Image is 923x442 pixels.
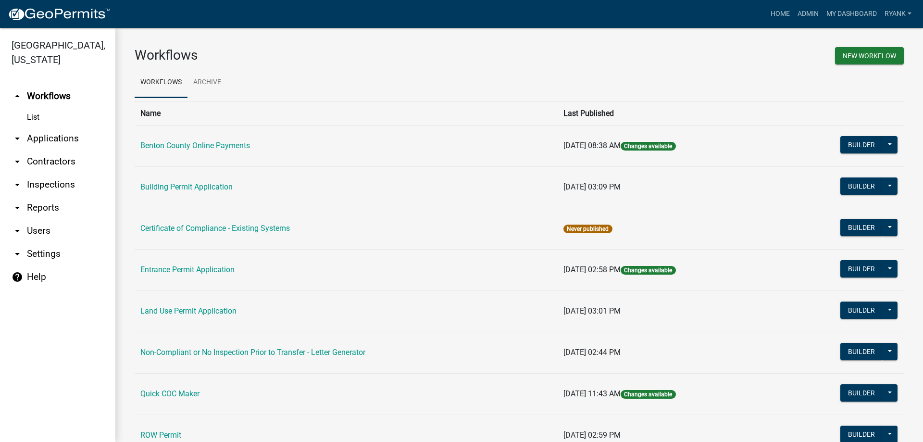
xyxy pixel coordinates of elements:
i: arrow_drop_down [12,225,23,237]
button: Builder [840,343,883,360]
i: arrow_drop_down [12,248,23,260]
a: Benton County Online Payments [140,141,250,150]
span: [DATE] 11:43 AM [563,389,621,398]
i: arrow_drop_down [12,133,23,144]
span: [DATE] 02:58 PM [563,265,621,274]
span: [DATE] 02:44 PM [563,348,621,357]
button: Builder [840,384,883,402]
a: RyanK [881,5,915,23]
a: Entrance Permit Application [140,265,235,274]
button: Builder [840,177,883,195]
button: Builder [840,260,883,278]
th: Last Published [558,101,779,125]
i: help [12,271,23,283]
button: Builder [840,302,883,319]
a: Home [767,5,794,23]
h3: Workflows [135,47,512,63]
a: Building Permit Application [140,182,233,191]
span: [DATE] 02:59 PM [563,430,621,440]
a: My Dashboard [823,5,881,23]
a: Admin [794,5,823,23]
a: Certificate of Compliance - Existing Systems [140,224,290,233]
th: Name [135,101,558,125]
span: [DATE] 03:01 PM [563,306,621,316]
span: [DATE] 08:38 AM [563,141,621,150]
i: arrow_drop_up [12,90,23,102]
button: New Workflow [835,47,904,64]
button: Builder [840,136,883,153]
span: Never published [563,225,612,233]
a: Non-Compliant or No Inspection Prior to Transfer - Letter Generator [140,348,365,357]
a: Workflows [135,67,187,98]
i: arrow_drop_down [12,202,23,214]
span: Changes available [621,390,675,399]
a: Archive [187,67,227,98]
a: ROW Permit [140,430,181,440]
button: Builder [840,219,883,236]
i: arrow_drop_down [12,156,23,167]
span: Changes available [621,142,675,151]
span: [DATE] 03:09 PM [563,182,621,191]
a: Quick COC Maker [140,389,200,398]
span: Changes available [621,266,675,275]
a: Land Use Permit Application [140,306,237,316]
i: arrow_drop_down [12,179,23,190]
